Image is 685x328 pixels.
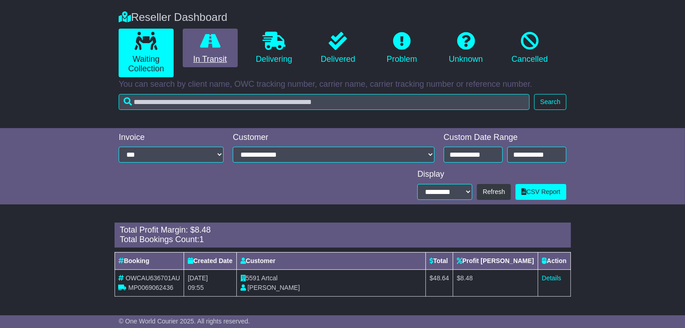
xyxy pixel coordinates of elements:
th: Profit [PERSON_NAME] [453,252,538,269]
a: Problem [375,29,430,68]
span: MP0069062436 [128,284,173,291]
button: Refresh [477,184,511,200]
th: Action [538,252,570,269]
span: OWCAU636701AU [125,274,180,282]
a: Delivered [310,29,365,68]
div: Total Bookings Count: [120,235,565,245]
a: Details [542,274,561,282]
div: Reseller Dashboard [114,11,571,24]
a: Unknown [439,29,494,68]
span: [DATE] [188,274,208,282]
th: Booking [115,252,184,269]
span: 8.48 [460,274,473,282]
a: Cancelled [502,29,557,68]
span: 48.64 [433,274,449,282]
a: In Transit [183,29,238,68]
p: You can search by client name, OWC tracking number, carrier name, carrier tracking number or refe... [119,80,566,89]
div: Invoice [119,133,224,143]
span: 8.48 [195,225,211,234]
div: Display [417,169,566,179]
span: 09:55 [188,284,204,291]
span: Artcal [261,274,278,282]
span: [PERSON_NAME] [247,284,300,291]
span: 1 [200,235,204,244]
a: CSV Report [515,184,566,200]
a: Waiting Collection [119,29,174,77]
th: Created Date [184,252,236,269]
th: Total [426,252,453,269]
td: $ [426,269,453,296]
div: Customer [233,133,435,143]
td: $ [453,269,538,296]
div: Custom Date Range [444,133,566,143]
span: 5591 [246,274,260,282]
span: © One World Courier 2025. All rights reserved. [119,318,250,325]
a: Delivering [247,29,302,68]
div: Total Profit Margin: $ [120,225,565,235]
button: Search [534,94,566,110]
th: Customer [236,252,426,269]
